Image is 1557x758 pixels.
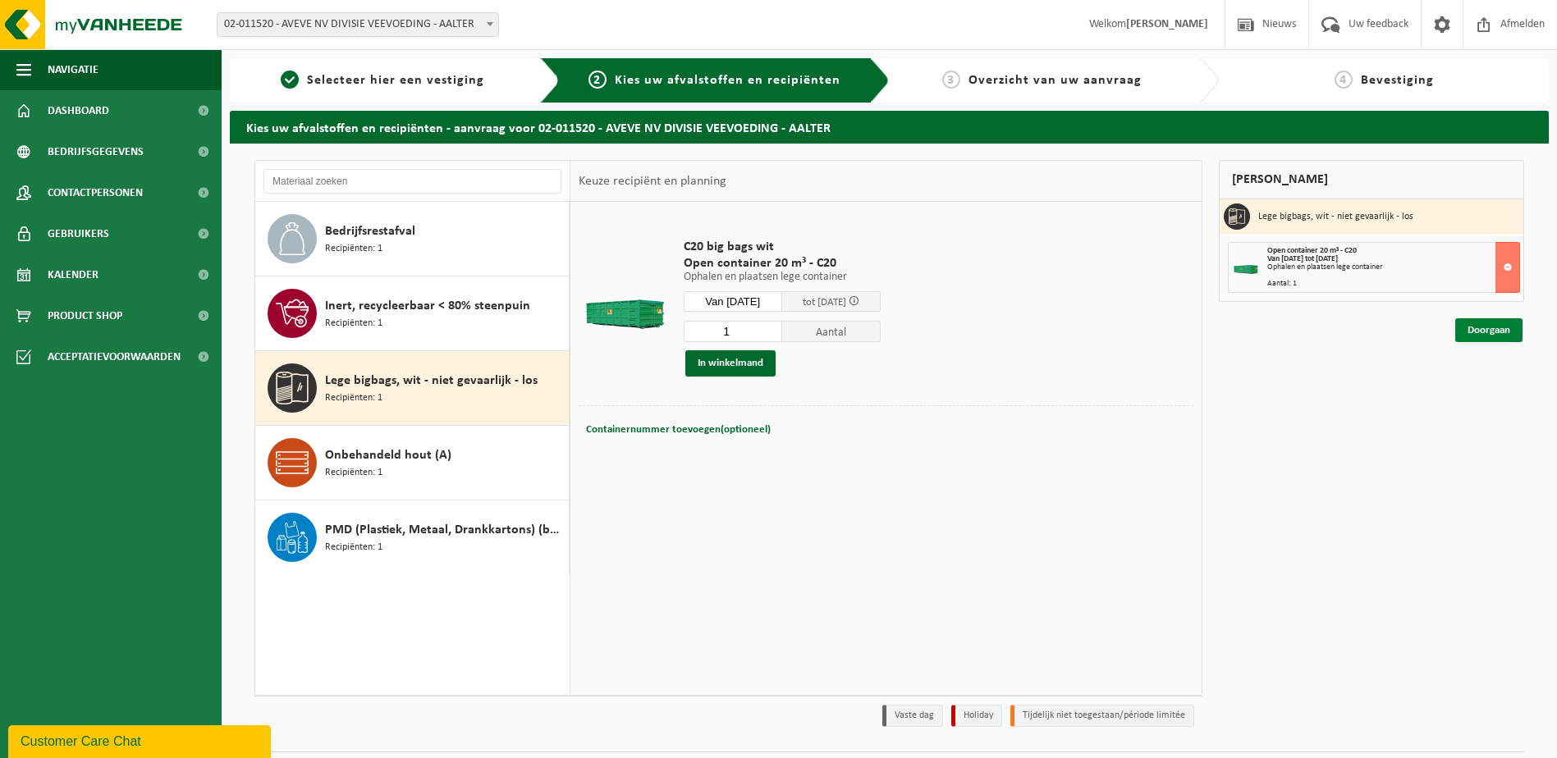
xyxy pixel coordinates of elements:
[684,291,782,312] input: Selecteer datum
[255,351,570,426] button: Lege bigbags, wit - niet gevaarlijk - los Recipiënten: 1
[255,500,570,574] button: PMD (Plastiek, Metaal, Drankkartons) (bedrijven) Recipiënten: 1
[48,131,144,172] span: Bedrijfsgegevens
[584,418,772,441] button: Containernummer toevoegen(optioneel)
[325,390,382,406] span: Recipiënten: 1
[238,71,527,90] a: 1Selecteer hier een vestiging
[325,241,382,257] span: Recipiënten: 1
[255,202,570,276] button: Bedrijfsrestafval Recipiënten: 1
[8,722,274,758] iframe: chat widget
[48,213,109,254] span: Gebruikers
[325,371,538,390] span: Lege bigbags, wit - niet gevaarlijk - los
[1267,263,1519,272] div: Ophalen en plaatsen lege container
[48,90,109,131] span: Dashboard
[782,321,881,342] span: Aantal
[588,71,607,89] span: 2
[325,296,530,316] span: Inert, recycleerbaar < 80% steenpuin
[1335,71,1353,89] span: 4
[48,172,143,213] span: Contactpersonen
[218,13,498,36] span: 02-011520 - AVEVE NV DIVISIE VEEVOEDING - AALTER
[882,705,943,727] li: Vaste dag
[1267,254,1338,263] strong: Van [DATE] tot [DATE]
[1126,18,1208,30] strong: [PERSON_NAME]
[255,276,570,351] button: Inert, recycleerbaar < 80% steenpuin Recipiënten: 1
[803,297,846,308] span: tot [DATE]
[570,161,735,202] div: Keuze recipiënt en planning
[1361,74,1434,87] span: Bevestiging
[684,255,881,272] span: Open container 20 m³ - C20
[325,465,382,481] span: Recipiënten: 1
[1455,318,1523,342] a: Doorgaan
[48,49,98,90] span: Navigatie
[951,705,1002,727] li: Holiday
[263,169,561,194] input: Materiaal zoeken
[942,71,960,89] span: 3
[48,254,98,295] span: Kalender
[684,272,881,283] p: Ophalen en plaatsen lege container
[586,424,771,435] span: Containernummer toevoegen(optioneel)
[325,445,451,465] span: Onbehandeld hout (A)
[48,336,181,377] span: Acceptatievoorwaarden
[230,111,1549,143] h2: Kies uw afvalstoffen en recipiënten - aanvraag voor 02-011520 - AVEVE NV DIVISIE VEEVOEDING - AALTER
[615,74,840,87] span: Kies uw afvalstoffen en recipiënten
[1258,203,1413,230] h3: Lege bigbags, wit - niet gevaarlijk - los
[325,520,565,540] span: PMD (Plastiek, Metaal, Drankkartons) (bedrijven)
[1267,280,1519,288] div: Aantal: 1
[1219,160,1524,199] div: [PERSON_NAME]
[325,540,382,555] span: Recipiënten: 1
[48,295,122,336] span: Product Shop
[325,316,382,331] span: Recipiënten: 1
[1010,705,1194,727] li: Tijdelijk niet toegestaan/période limitée
[684,239,881,255] span: C20 big bags wit
[217,12,499,37] span: 02-011520 - AVEVE NV DIVISIE VEEVOEDING - AALTER
[685,350,776,377] button: In winkelmand
[255,426,570,500] button: Onbehandeld hout (A) Recipiënten: 1
[969,74,1142,87] span: Overzicht van uw aanvraag
[281,71,299,89] span: 1
[325,221,415,241] span: Bedrijfsrestafval
[1267,246,1357,255] span: Open container 20 m³ - C20
[307,74,484,87] span: Selecteer hier een vestiging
